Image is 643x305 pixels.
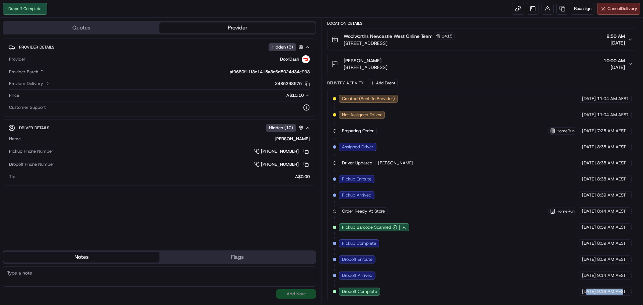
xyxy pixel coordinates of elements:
[8,122,310,133] button: Driver DetailsHidden (10)
[3,22,159,33] button: Quotes
[266,124,305,132] button: Hidden (10)
[9,104,46,110] span: Customer Support
[342,192,371,198] span: Pickup Arrived
[597,192,626,198] span: 8:39 AM AEST
[286,92,304,98] span: A$10.10
[159,252,315,262] button: Flags
[13,97,51,104] span: Knowledge Base
[378,160,413,166] span: [PERSON_NAME]
[280,56,299,62] span: DoorDash
[7,98,12,103] div: 📗
[63,97,108,104] span: API Documentation
[342,96,395,102] span: Created (Sent To Provider)
[9,136,21,142] span: Name
[269,125,293,131] span: Hidden ( 10 )
[4,94,54,106] a: 📗Knowledge Base
[344,57,381,64] span: [PERSON_NAME]
[574,6,591,12] span: Reassign
[342,160,372,166] span: Driver Updated
[342,208,385,214] span: Order Ready At Store
[342,289,377,295] span: Dropoff Complete
[251,92,310,98] button: A$10.10
[597,273,626,279] span: 9:14 AM AEST
[597,160,626,166] span: 8:38 AM AEST
[342,240,376,246] span: Pickup Complete
[597,176,626,182] span: 8:38 AM AEST
[67,113,81,119] span: Pylon
[582,128,596,134] span: [DATE]
[19,45,54,50] span: Provider Details
[328,28,637,51] button: Woolworths Newcastle West Online Team1415[STREET_ADDRESS]8:50 AM[DATE]
[368,79,398,87] button: Add Event
[159,22,315,33] button: Provider
[57,98,62,103] div: 💻
[23,71,85,76] div: We're available if you need us!
[7,7,20,20] img: Nash
[114,66,122,74] button: Start new chat
[597,96,629,102] span: 11:04 AM AEST
[582,160,596,166] span: [DATE]
[606,33,625,40] span: 8:50 AM
[47,113,81,119] a: Powered byPylon
[582,256,596,262] span: [DATE]
[327,80,364,86] div: Delivery Activity
[582,289,596,295] span: [DATE]
[23,136,310,142] div: [PERSON_NAME]
[344,40,455,47] span: [STREET_ADDRESS]
[342,224,397,230] button: Pickup Barcode Scanned
[9,81,49,87] span: Provider Delivery ID
[272,44,293,50] span: Hidden ( 3 )
[571,3,594,15] button: Reassign
[582,208,596,214] span: [DATE]
[342,144,373,150] span: Assigned Driver
[582,112,596,118] span: [DATE]
[261,148,299,154] span: [PHONE_NUMBER]
[327,21,637,26] div: Location Details
[597,112,629,118] span: 11:04 AM AEST
[342,176,371,182] span: Pickup Enroute
[9,161,54,167] span: Dropoff Phone Number
[7,64,19,76] img: 1736555255976-a54dd68f-1ca7-489b-9aae-adbdc363a1c4
[9,69,44,75] span: Provider Batch ID
[557,209,575,214] span: HomeRun
[597,144,626,150] span: 8:38 AM AEST
[302,55,310,63] img: doordash_logo_v2.png
[442,33,452,39] span: 1415
[344,64,387,71] span: [STREET_ADDRESS]
[597,256,626,262] span: 8:59 AM AEST
[342,112,382,118] span: Not Assigned Driver
[582,240,596,246] span: [DATE]
[342,273,372,279] span: Dropoff Arrived
[269,43,305,51] button: Hidden (3)
[597,3,640,15] button: CancelDelivery
[582,273,596,279] span: [DATE]
[608,6,637,12] span: Cancel Delivery
[7,27,122,37] p: Welcome 👋
[17,43,121,50] input: Got a question? Start typing here...
[9,174,15,180] span: Tip
[261,161,299,167] span: [PHONE_NUMBER]
[606,40,625,46] span: [DATE]
[557,128,575,134] span: HomeRun
[9,56,25,62] span: Provider
[23,64,110,71] div: Start new chat
[597,128,626,134] span: 7:25 AM AEST
[582,176,596,182] span: [DATE]
[342,224,391,230] span: Pickup Barcode Scanned
[597,208,626,214] span: 8:44 AM AEST
[54,94,110,106] a: 💻API Documentation
[328,53,637,75] button: [PERSON_NAME][STREET_ADDRESS]10:00 AM[DATE]
[342,256,372,262] span: Dropoff Enroute
[582,192,596,198] span: [DATE]
[275,81,310,87] button: 2485298575
[8,42,310,53] button: Provider DetailsHidden (3)
[254,148,310,155] a: [PHONE_NUMBER]
[342,128,374,134] span: Preparing Order
[19,125,49,131] span: Driver Details
[582,224,596,230] span: [DATE]
[254,161,310,168] a: [PHONE_NUMBER]
[603,57,625,64] span: 10:00 AM
[18,174,310,180] div: A$0.00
